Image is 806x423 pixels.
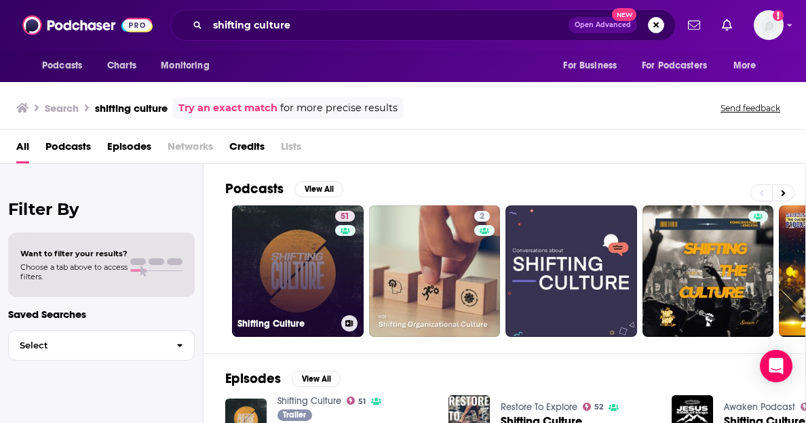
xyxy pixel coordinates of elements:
[612,8,636,21] span: New
[733,56,756,75] span: More
[22,12,153,38] img: Podchaser - Follow, Share and Rate Podcasts
[8,308,195,321] p: Saved Searches
[754,10,784,40] img: User Profile
[20,262,128,281] span: Choose a tab above to access filters.
[208,14,569,36] input: Search podcasts, credits, & more...
[294,181,343,197] button: View All
[633,53,727,79] button: open menu
[151,53,227,79] button: open menu
[229,136,265,163] a: Credits
[9,341,166,350] span: Select
[161,56,209,75] span: Monitoring
[683,14,706,37] a: Show notifications dropdown
[569,17,637,33] button: Open AdvancedNew
[773,10,784,21] svg: Add a profile image
[107,56,136,75] span: Charts
[563,56,617,75] span: For Business
[45,136,91,163] a: Podcasts
[474,211,490,222] a: 2
[16,136,29,163] a: All
[724,53,773,79] button: open menu
[642,56,707,75] span: For Podcasters
[170,9,676,41] div: Search podcasts, credits, & more...
[724,401,795,413] a: Awaken Podcast
[716,14,737,37] a: Show notifications dropdown
[760,350,792,382] div: Open Intercom Messenger
[45,102,79,115] h3: Search
[8,199,195,219] h2: Filter By
[20,249,128,258] span: Want to filter your results?
[95,102,168,115] h3: shifting culture
[480,210,484,224] span: 2
[501,401,577,413] a: Restore To Explore
[225,370,281,387] h2: Episodes
[554,53,634,79] button: open menu
[347,397,366,405] a: 51
[594,404,603,410] span: 52
[281,136,301,163] span: Lists
[8,330,195,361] button: Select
[225,180,343,197] a: PodcastsView All
[583,403,604,411] a: 52
[178,100,277,116] a: Try an exact match
[575,22,631,28] span: Open Advanced
[280,100,398,116] span: for more precise results
[341,210,349,224] span: 51
[292,371,341,387] button: View All
[33,53,100,79] button: open menu
[754,10,784,40] span: Logged in as jessicalaino
[168,136,213,163] span: Networks
[277,395,341,407] a: Shifting Culture
[237,318,336,329] h3: Shifting Culture
[232,205,364,337] a: 51Shifting Culture
[98,53,145,79] a: Charts
[716,102,784,114] button: Send feedback
[369,205,501,337] a: 2
[107,136,151,163] a: Episodes
[335,211,355,222] a: 51
[42,56,82,75] span: Podcasts
[754,10,784,40] button: Show profile menu
[358,399,366,405] span: 51
[283,411,306,419] span: Trailer
[225,370,341,387] a: EpisodesView All
[225,180,284,197] h2: Podcasts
